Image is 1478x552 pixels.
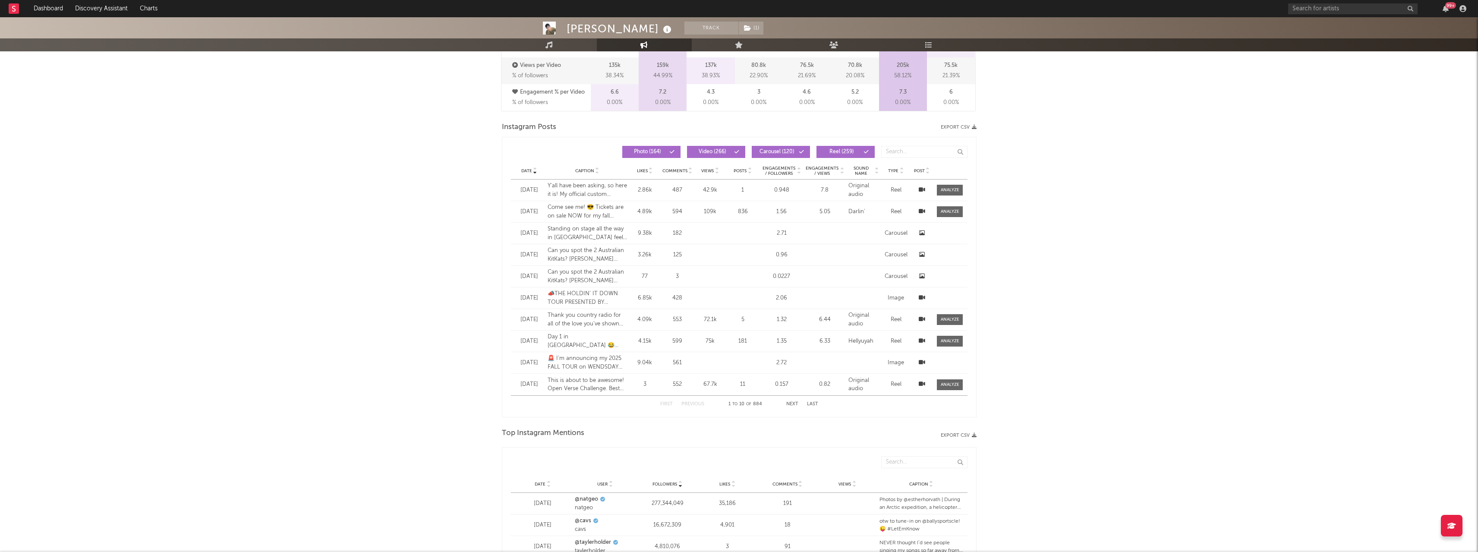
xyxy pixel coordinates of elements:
[899,87,907,98] p: 7.3
[949,87,953,98] p: 6
[637,168,648,173] span: Likes
[662,337,693,346] div: 599
[702,71,720,81] span: 38.93 %
[848,311,879,328] div: Original audio
[909,482,928,487] span: Caption
[847,98,863,108] span: 0.00 %
[662,251,693,259] div: 125
[888,168,898,173] span: Type
[662,208,693,216] div: 594
[1443,5,1449,12] button: 99+
[515,272,543,281] div: [DATE]
[738,22,764,35] span: ( 1 )
[515,315,543,324] div: [DATE]
[697,337,724,346] div: 75k
[762,359,801,367] div: 2.72
[751,98,766,108] span: 0.00 %
[605,71,624,81] span: 38.34 %
[805,186,844,195] div: 7.8
[515,359,543,367] div: [DATE]
[662,380,693,389] div: 552
[879,496,963,511] div: Photos by @estherhorvath | During an Arctic expedition, a helicopter completes a flyover to measu...
[640,521,695,530] div: 16,672,309
[719,482,730,487] span: Likes
[622,146,681,158] button: Photo(164)
[759,543,815,551] div: 91
[512,73,548,79] span: % of followers
[631,359,658,367] div: 9.04k
[848,60,862,71] p: 70.8k
[515,337,543,346] div: [DATE]
[883,315,909,324] div: Reel
[762,166,796,176] span: Engagements / Followers
[732,402,737,406] span: to
[512,87,589,98] p: Engagement % per Video
[701,168,714,173] span: Views
[703,98,719,108] span: 0.00 %
[883,229,909,238] div: Carousel
[944,60,958,71] p: 75.5k
[655,98,671,108] span: 0.00 %
[640,499,695,508] div: 277,344,049
[803,87,811,98] p: 4.6
[752,146,810,158] button: Carousel(120)
[515,543,571,551] div: [DATE]
[757,149,797,155] span: Carousel ( 120 )
[883,251,909,259] div: Carousel
[575,495,598,504] a: @natgeo
[762,380,801,389] div: 0.157
[846,71,864,81] span: 20.08 %
[548,203,627,220] div: Come see me! 😎 Tickets are on sale NOW for my fall Holdin’ It Down Tour! Head over to [DOMAIN_NAM...
[652,482,677,487] span: Followers
[943,98,959,108] span: 0.00 %
[548,376,627,393] div: This is about to be awesome! Open Verse Challenge. Best one gets $500 🤟 #joleneremix #dontleave #...
[697,208,724,216] div: 109k
[700,521,755,530] div: 4,901
[883,272,909,281] div: Carousel
[894,71,911,81] span: 58.12 %
[502,428,584,438] span: Top Instagram Mentions
[881,146,967,158] input: Search...
[759,521,815,530] div: 18
[515,186,543,195] div: [DATE]
[762,272,801,281] div: 0.0227
[895,98,911,108] span: 0.00 %
[883,186,909,195] div: Reel
[805,380,844,389] div: 0.82
[515,251,543,259] div: [DATE]
[631,272,658,281] div: 77
[739,22,763,35] button: (1)
[548,333,627,350] div: Day 1 in [GEOGRAPHIC_DATA] 😂 #australia #chasematthew #keithurbantour #highandaliveworldtour
[751,60,766,71] p: 80.8k
[662,229,693,238] div: 182
[883,337,909,346] div: Reel
[848,182,879,199] div: Original audio
[728,380,758,389] div: 11
[659,87,666,98] p: 7.2
[512,100,548,105] span: % of followers
[728,337,758,346] div: 181
[816,146,875,158] button: Reel(259)
[941,433,977,438] button: Export CSV
[897,60,909,71] p: 205k
[750,71,768,81] span: 22.90 %
[700,543,755,551] div: 3
[838,482,851,487] span: Views
[575,517,591,525] a: @cavs
[697,315,724,324] div: 72.1k
[521,168,532,173] span: Date
[567,22,674,36] div: [PERSON_NAME]
[640,543,695,551] div: 4,810,076
[728,315,758,324] div: 5
[798,71,816,81] span: 21.69 %
[631,208,658,216] div: 4.89k
[515,294,543,303] div: [DATE]
[805,315,844,324] div: 6.44
[786,402,798,407] button: Next
[575,504,635,512] div: natgeo
[883,208,909,216] div: Reel
[848,376,879,393] div: Original audio
[502,122,556,132] span: Instagram Posts
[762,229,801,238] div: 2.71
[609,60,621,71] p: 135k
